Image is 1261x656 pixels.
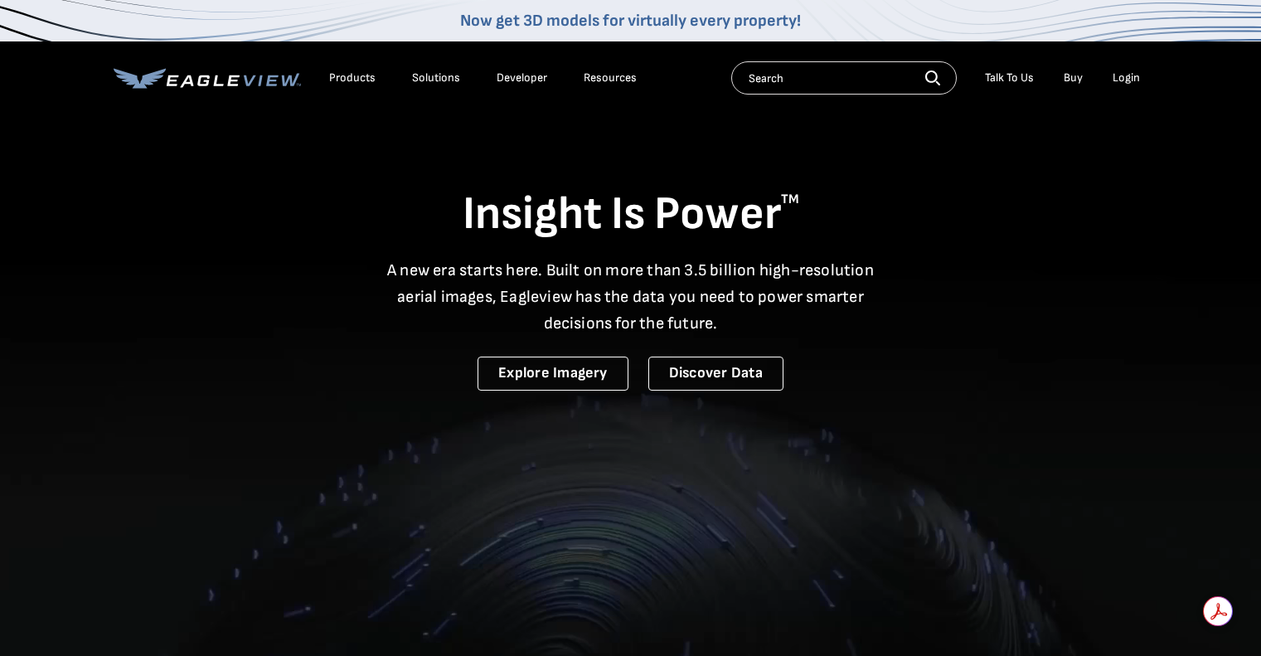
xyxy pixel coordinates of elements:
div: Resources [584,70,637,85]
div: Products [329,70,376,85]
p: A new era starts here. Built on more than 3.5 billion high-resolution aerial images, Eagleview ha... [377,257,885,337]
a: Buy [1064,70,1083,85]
input: Search [731,61,957,95]
div: Login [1113,70,1140,85]
div: Solutions [412,70,460,85]
a: Now get 3D models for virtually every property! [460,11,801,31]
h1: Insight Is Power [114,186,1148,244]
div: Talk To Us [985,70,1034,85]
a: Developer [497,70,547,85]
a: Explore Imagery [478,357,628,391]
a: Discover Data [648,357,783,391]
sup: TM [781,192,799,207]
